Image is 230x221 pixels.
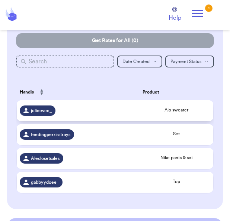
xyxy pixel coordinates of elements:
[16,33,214,48] button: Get Rates for All (0)
[143,131,210,137] span: Set
[140,82,213,102] th: Product
[143,179,210,184] span: Top
[143,155,210,161] span: Nike pants & set
[36,85,48,100] button: Sort ascending
[20,89,34,95] span: Handle
[122,59,150,64] span: Date Created
[143,107,210,113] span: Alo sweater
[169,7,181,22] a: Help
[169,13,181,22] span: Help
[165,56,214,67] button: Payment Status
[117,56,162,67] button: Date Created
[16,56,115,67] input: Search
[205,4,213,12] div: 1
[31,108,52,114] span: julieevee_
[31,155,60,161] span: Aleclosetsales
[31,132,70,138] span: feedingperrisstrays
[170,59,201,64] span: Payment Status
[31,179,59,185] span: gabbyydoee_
